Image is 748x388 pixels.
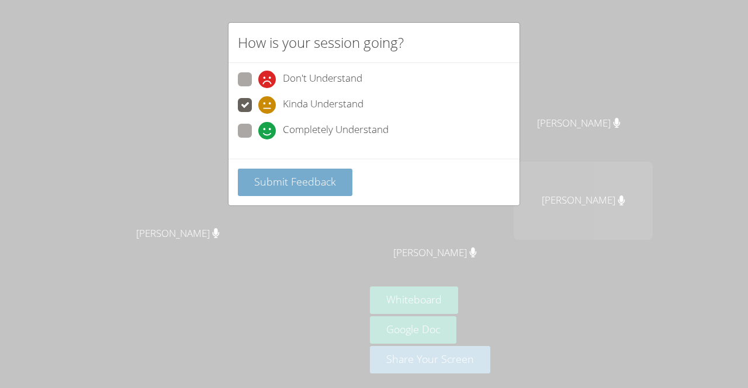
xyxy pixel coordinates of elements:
[238,169,352,196] button: Submit Feedback
[283,122,389,139] span: Completely Understand
[283,71,362,88] span: Don't Understand
[238,32,404,53] h2: How is your session going?
[254,174,336,188] span: Submit Feedback
[283,96,363,114] span: Kinda Understand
